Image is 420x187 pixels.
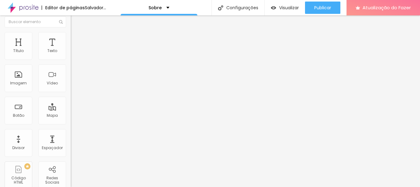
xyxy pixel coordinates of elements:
[265,2,305,14] button: Visualizar
[10,80,27,86] font: Imagem
[149,5,162,11] font: Sobre
[47,80,58,86] font: Vídeo
[11,175,26,185] font: Código HTML
[47,48,57,53] font: Texto
[12,145,25,150] font: Divisor
[13,48,24,53] font: Título
[305,2,340,14] button: Publicar
[47,113,58,118] font: Mapa
[5,16,66,27] input: Buscar elemento
[271,5,276,10] img: view-1.svg
[59,20,63,24] img: Ícone
[218,5,223,10] img: Ícone
[279,5,299,11] font: Visualizar
[71,15,420,187] iframe: Editor
[85,5,106,11] font: Salvador...
[314,5,331,11] font: Publicar
[45,175,59,185] font: Redes Sociais
[226,5,258,11] font: Configurações
[45,5,85,11] font: Editor de páginas
[42,145,63,150] font: Espaçador
[363,4,411,11] font: Atualização do Fazer
[13,113,24,118] font: Botão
